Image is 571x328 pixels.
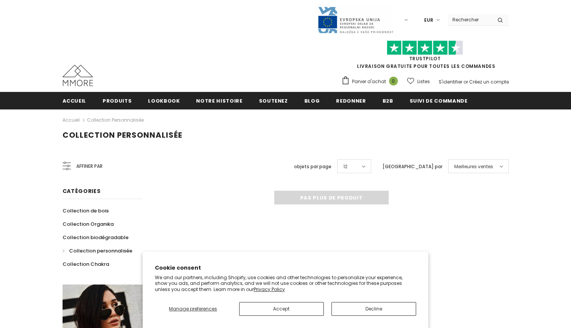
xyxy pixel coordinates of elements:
[103,92,132,109] a: Produits
[254,286,285,293] a: Privacy Policy
[383,163,442,170] label: [GEOGRAPHIC_DATA] par
[336,97,366,105] span: Redonner
[63,257,109,271] a: Collection Chakra
[417,78,430,85] span: Listes
[463,79,468,85] span: or
[239,302,324,316] button: Accept
[63,116,80,125] a: Accueil
[87,117,144,123] a: Collection personnalisée
[69,247,132,254] span: Collection personnalisée
[304,92,320,109] a: Blog
[63,204,109,217] a: Collection de bois
[155,302,231,316] button: Manage preferences
[387,40,463,55] img: Faites confiance aux étoiles pilotes
[343,163,347,170] span: 12
[169,305,217,312] span: Manage preferences
[63,244,132,257] a: Collection personnalisée
[352,78,386,85] span: Panier d'achat
[317,16,394,23] a: Javni Razpis
[148,97,180,105] span: Lookbook
[63,207,109,214] span: Collection de bois
[63,97,87,105] span: Accueil
[439,79,462,85] a: S'identifier
[196,92,242,109] a: Notre histoire
[63,187,101,195] span: Catégories
[63,231,129,244] a: Collection biodégradable
[103,97,132,105] span: Produits
[341,44,509,69] span: LIVRAISON GRATUITE POUR TOUTES LES COMMANDES
[407,75,430,88] a: Listes
[383,92,393,109] a: B2B
[63,217,114,231] a: Collection Organika
[448,14,492,25] input: Search Site
[331,302,416,316] button: Decline
[155,275,416,293] p: We and our partners, including Shopify, use cookies and other technologies to personalize your ex...
[469,79,509,85] a: Créez un compte
[196,97,242,105] span: Notre histoire
[304,97,320,105] span: Blog
[63,92,87,109] a: Accueil
[341,76,402,87] a: Panier d'achat 0
[148,92,180,109] a: Lookbook
[63,65,93,86] img: Cas MMORE
[63,260,109,268] span: Collection Chakra
[76,162,103,170] span: Affiner par
[155,264,416,272] h2: Cookie consent
[424,16,433,24] span: EUR
[317,6,394,34] img: Javni Razpis
[259,92,288,109] a: soutenez
[294,163,331,170] label: objets par page
[336,92,366,109] a: Redonner
[410,97,468,105] span: Suivi de commande
[389,77,398,85] span: 0
[63,130,182,140] span: Collection personnalisée
[410,92,468,109] a: Suivi de commande
[63,220,114,228] span: Collection Organika
[454,163,493,170] span: Meilleures ventes
[383,97,393,105] span: B2B
[409,55,441,62] a: TrustPilot
[259,97,288,105] span: soutenez
[63,234,129,241] span: Collection biodégradable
